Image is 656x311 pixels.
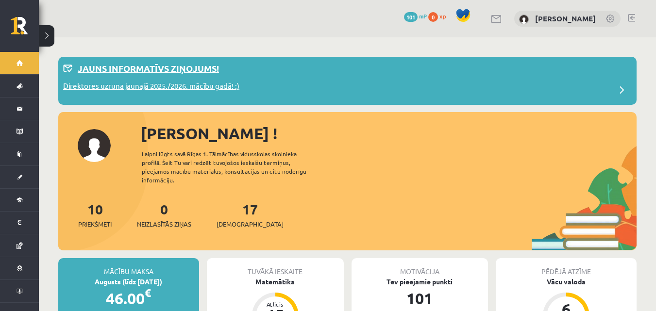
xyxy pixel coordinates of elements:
[439,12,446,20] span: xp
[261,301,290,307] div: Atlicis
[496,258,637,277] div: Pēdējā atzīme
[496,277,637,287] div: Vācu valoda
[78,219,112,229] span: Priekšmeti
[58,287,199,310] div: 46.00
[58,277,199,287] div: Augusts (līdz [DATE])
[141,122,637,145] div: [PERSON_NAME] !
[145,286,151,300] span: €
[419,12,427,20] span: mP
[207,258,344,277] div: Tuvākā ieskaite
[137,219,191,229] span: Neizlasītās ziņas
[352,258,488,277] div: Motivācija
[63,62,632,100] a: Jauns informatīvs ziņojums! Direktores uzruna jaunajā 2025./2026. mācību gadā! :)
[519,15,529,24] img: Rita Stepanova
[352,277,488,287] div: Tev pieejamie punkti
[217,219,284,229] span: [DEMOGRAPHIC_DATA]
[78,62,219,75] p: Jauns informatīvs ziņojums!
[58,258,199,277] div: Mācību maksa
[352,287,488,310] div: 101
[78,200,112,229] a: 10Priekšmeti
[404,12,427,20] a: 101 mP
[404,12,418,22] span: 101
[535,14,596,23] a: [PERSON_NAME]
[217,200,284,229] a: 17[DEMOGRAPHIC_DATA]
[63,81,239,94] p: Direktores uzruna jaunajā 2025./2026. mācību gadā! :)
[207,277,344,287] div: Matemātika
[428,12,438,22] span: 0
[142,149,323,184] div: Laipni lūgts savā Rīgas 1. Tālmācības vidusskolas skolnieka profilā. Šeit Tu vari redzēt tuvojošo...
[428,12,451,20] a: 0 xp
[137,200,191,229] a: 0Neizlasītās ziņas
[11,17,39,41] a: Rīgas 1. Tālmācības vidusskola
